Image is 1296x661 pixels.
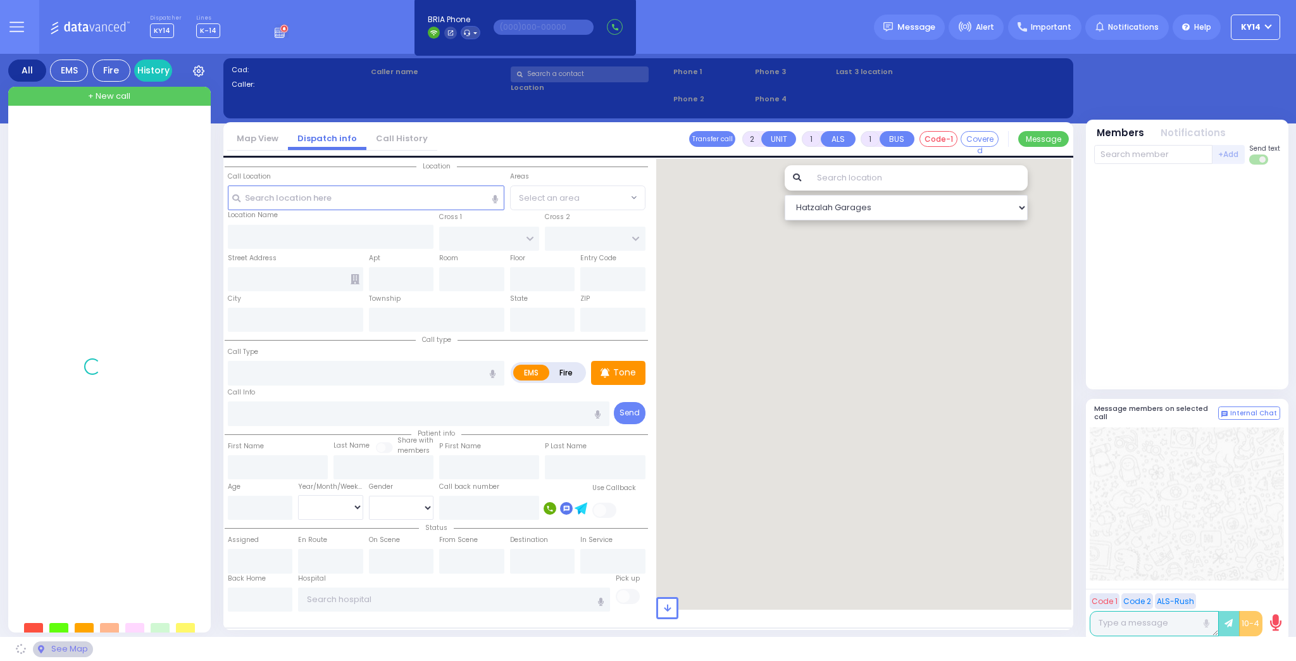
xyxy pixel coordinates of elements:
[397,446,430,455] span: members
[8,60,46,82] div: All
[369,482,393,492] label: Gender
[1108,22,1159,33] span: Notifications
[614,402,645,424] button: Send
[232,79,367,90] label: Caller:
[228,172,271,182] label: Call Location
[288,132,366,144] a: Dispatch info
[1221,411,1228,417] img: comment-alt.png
[673,94,751,104] span: Phone 2
[1218,406,1280,420] button: Internal Chat
[1097,126,1144,141] button: Members
[580,294,590,304] label: ZIP
[228,441,264,451] label: First Name
[755,94,832,104] span: Phone 4
[228,186,504,210] input: Search location here
[419,523,454,532] span: Status
[1094,145,1212,164] input: Search member
[333,441,370,451] label: Last Name
[1231,15,1280,40] button: KY14
[439,535,478,545] label: From Scene
[511,82,670,93] label: Location
[1161,126,1226,141] button: Notifications
[1090,593,1119,609] button: Code 1
[134,60,172,82] a: History
[513,365,550,381] label: EMS
[809,165,1028,191] input: Search location
[397,436,433,445] small: Share with
[1194,22,1211,33] span: Help
[92,60,130,82] div: Fire
[50,60,88,82] div: EMS
[416,161,457,171] span: Location
[439,441,481,451] label: P First Name
[592,483,636,493] label: Use Callback
[228,347,258,357] label: Call Type
[510,253,525,263] label: Floor
[761,131,796,147] button: UNIT
[510,535,548,545] label: Destination
[613,366,636,379] p: Tone
[1155,593,1196,609] button: ALS-Rush
[755,66,832,77] span: Phone 3
[411,429,461,438] span: Patient info
[673,66,751,77] span: Phone 1
[616,574,640,584] label: Pick up
[883,22,893,32] img: message.svg
[228,482,240,492] label: Age
[232,65,367,75] label: Cad:
[196,23,220,38] span: K-14
[1230,409,1277,418] span: Internal Chat
[228,535,259,545] label: Assigned
[897,21,935,34] span: Message
[545,441,587,451] label: P Last Name
[196,15,220,22] label: Lines
[150,23,174,38] span: KY14
[1018,131,1069,147] button: Message
[689,131,735,147] button: Transfer call
[580,535,613,545] label: In Service
[228,387,255,398] label: Call Info
[1249,153,1269,166] label: Turn off text
[1241,22,1261,33] span: KY14
[228,210,278,220] label: Location Name
[33,641,92,657] div: See map
[439,212,462,222] label: Cross 1
[1031,22,1071,33] span: Important
[880,131,914,147] button: BUS
[298,482,363,492] div: Year/Month/Week/Day
[439,253,458,263] label: Room
[369,294,401,304] label: Township
[298,588,610,612] input: Search hospital
[580,253,616,263] label: Entry Code
[1249,144,1280,153] span: Send text
[416,335,458,344] span: Call type
[961,131,999,147] button: Covered
[549,365,584,381] label: Fire
[511,66,649,82] input: Search a contact
[428,14,480,25] span: BRIA Phone
[150,15,182,22] label: Dispatcher
[836,66,950,77] label: Last 3 location
[88,90,130,103] span: + New call
[976,22,994,33] span: Alert
[227,132,288,144] a: Map View
[1121,593,1153,609] button: Code 2
[369,535,400,545] label: On Scene
[1094,405,1218,421] h5: Message members on selected call
[439,482,499,492] label: Call back number
[821,131,856,147] button: ALS
[545,212,570,222] label: Cross 2
[510,172,529,182] label: Areas
[494,20,594,35] input: (000)000-00000
[298,535,327,545] label: En Route
[228,294,241,304] label: City
[351,274,359,284] span: Other building occupants
[371,66,506,77] label: Caller name
[228,253,277,263] label: Street Address
[50,19,134,35] img: Logo
[919,131,957,147] button: Code-1
[510,294,528,304] label: State
[228,574,266,584] label: Back Home
[519,192,580,205] span: Select an area
[366,132,437,144] a: Call History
